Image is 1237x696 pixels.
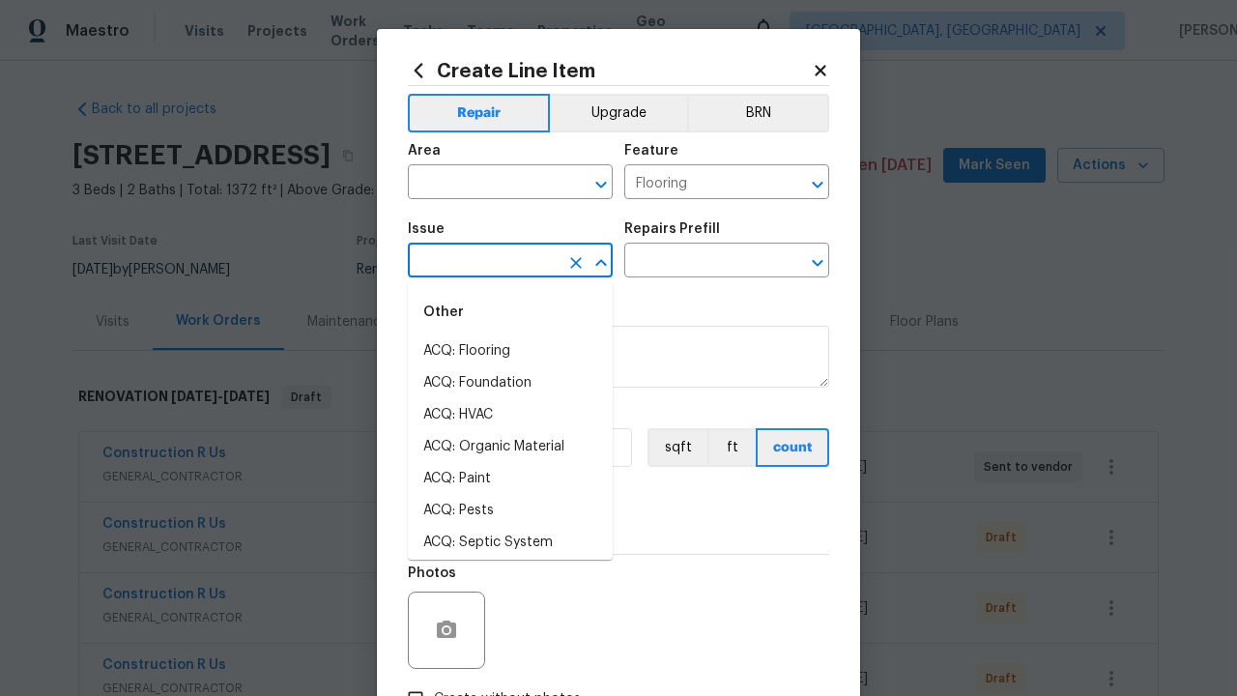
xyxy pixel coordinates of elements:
button: ft [707,428,756,467]
button: Repair [408,94,550,132]
li: ACQ: Organic Material [408,431,613,463]
h5: Feature [624,144,678,158]
li: ACQ: Paint [408,463,613,495]
button: Open [588,171,615,198]
li: ACQ: Septic System [408,527,613,559]
button: Open [804,171,831,198]
li: ACQ: HVAC [408,399,613,431]
button: Open [804,249,831,276]
button: BRN [687,94,829,132]
button: Upgrade [550,94,688,132]
li: ACQ: Flooring [408,335,613,367]
li: ACQ: Pests [408,495,613,527]
button: sqft [647,428,707,467]
li: ACQ: Foundation [408,367,613,399]
h5: Area [408,144,441,158]
h5: Issue [408,222,445,236]
h2: Create Line Item [408,60,812,81]
button: Clear [562,249,590,276]
h5: Repairs Prefill [624,222,720,236]
button: Close [588,249,615,276]
div: Other [408,289,613,335]
h5: Photos [408,566,456,580]
button: count [756,428,829,467]
li: ACQ: Shingle Roof [408,559,613,591]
